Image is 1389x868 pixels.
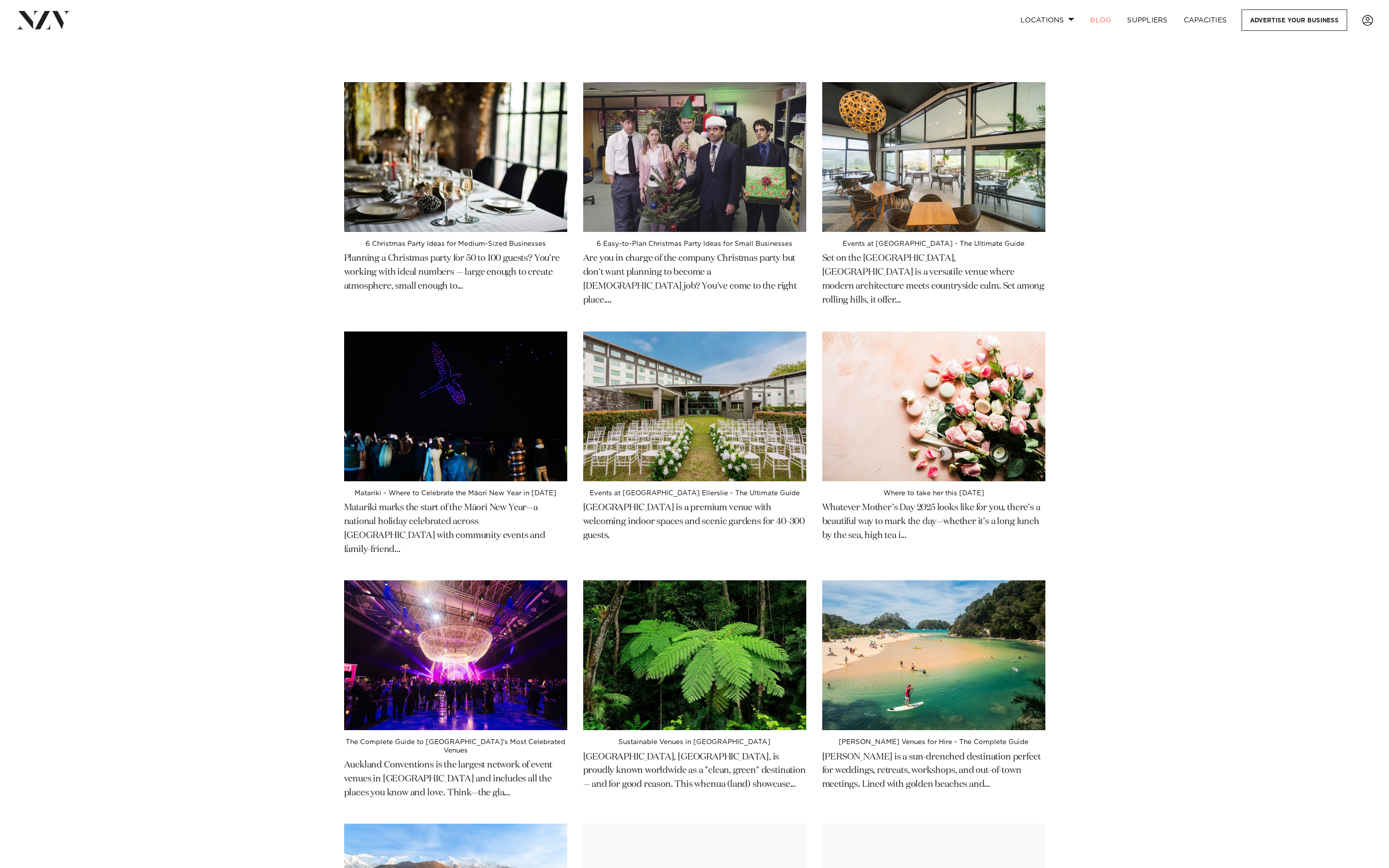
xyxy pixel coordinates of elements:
[822,580,1045,804] a: Nelson Venues for Hire - The Complete Guide [PERSON_NAME] Venues for Hire - The Complete Guide [P...
[822,82,1045,320] a: Events at Wainui Golf Club - The Ultimate Guide Events at [GEOGRAPHIC_DATA] - The Ultimate Guide ...
[16,11,70,29] img: nzv-logo.png
[583,497,806,543] p: [GEOGRAPHIC_DATA] is a premium venue with welcoming indoor spaces and scenic gardens for 40-300 g...
[583,738,806,746] h4: Sustainable Venues in [GEOGRAPHIC_DATA]
[822,580,1045,730] img: Nelson Venues for Hire - The Complete Guide
[822,497,1045,543] p: Whatever Mother’s Day 2025 looks like for you, there’s a beautiful way to mark the day—whether it...
[822,331,1045,481] img: Where to take her this Mother's Day
[822,331,1045,555] a: Where to take her this Mother's Day Where to take her this [DATE] Whatever Mother’s Day 2025 look...
[822,738,1045,746] h4: [PERSON_NAME] Venues for Hire - The Complete Guide
[1242,9,1347,31] a: Advertise your business
[583,580,806,730] img: Sustainable Venues in New Zealand
[583,580,806,804] a: Sustainable Venues in New Zealand Sustainable Venues in [GEOGRAPHIC_DATA] [GEOGRAPHIC_DATA], [GEO...
[344,331,567,481] img: Matariki - Where to Celebrate the Māori New Year in 2025
[583,248,806,308] p: Are you in charge of the company Christmas party but don't want planning to become a [DEMOGRAPHIC...
[1119,9,1175,31] a: SUPPLIERS
[344,82,567,306] a: 6 Christmas Party Ideas for Medium-Sized Businesses 6 Christmas Party Ideas for Medium-Sized Busi...
[344,331,567,569] a: Matariki - Where to Celebrate the Māori New Year in 2025 Matariki - Where to Celebrate the Māori ...
[1176,9,1235,31] a: Capacities
[583,82,806,320] a: 6 Easy-to-Plan Christmas Party Ideas for Small Businesses 6 Easy-to-Plan Christmas Party Ideas fo...
[344,580,567,812] a: The Complete Guide to Auckland's Most Celebrated Venues The Complete Guide to [GEOGRAPHIC_DATA]'s...
[344,240,567,248] h4: 6 Christmas Party Ideas for Medium-Sized Businesses
[583,331,806,481] img: Events at Novotel Auckland Ellerslie - The Ultimate Guide
[822,489,1045,497] h4: Where to take her this [DATE]
[583,240,806,248] h4: 6 Easy-to-Plan Christmas Party Ideas for Small Businesses
[1082,9,1119,31] a: BLOG
[344,755,567,800] p: Auckland Conventions is the largest network of event venues in [GEOGRAPHIC_DATA] and includes all...
[822,248,1045,308] p: Set on the [GEOGRAPHIC_DATA], [GEOGRAPHIC_DATA] is a versatile venue where modern architecture me...
[1012,9,1082,31] a: Locations
[583,489,806,497] h4: Events at [GEOGRAPHIC_DATA] Ellerslie - The Ultimate Guide
[344,248,567,294] p: Planning a Christmas party for 50 to 100 guests? You’re working with ideal numbers — large enough...
[822,747,1045,792] p: [PERSON_NAME] is a sun-drenched destination perfect for weddings, retreats, workshops, and out-of...
[822,82,1045,232] img: Events at Wainui Golf Club - The Ultimate Guide
[344,497,567,557] p: Matariki marks the start of the Māori New Year—a national holiday celebrated across [GEOGRAPHIC_D...
[344,580,567,730] img: The Complete Guide to Auckland's Most Celebrated Venues
[583,331,806,555] a: Events at Novotel Auckland Ellerslie - The Ultimate Guide Events at [GEOGRAPHIC_DATA] Ellerslie -...
[822,240,1045,248] h4: Events at [GEOGRAPHIC_DATA] - The Ultimate Guide
[344,489,567,497] h4: Matariki - Where to Celebrate the Māori New Year in [DATE]
[344,738,567,754] h4: The Complete Guide to [GEOGRAPHIC_DATA]'s Most Celebrated Venues
[344,82,567,232] img: 6 Christmas Party Ideas for Medium-Sized Businesses
[583,747,806,792] p: [GEOGRAPHIC_DATA], [GEOGRAPHIC_DATA], is proudly known worldwide as a "clean, green" destination ...
[583,82,806,232] img: 6 Easy-to-Plan Christmas Party Ideas for Small Businesses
